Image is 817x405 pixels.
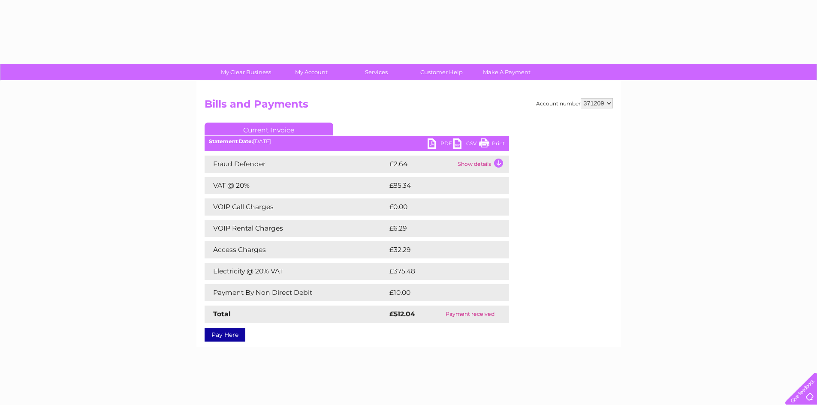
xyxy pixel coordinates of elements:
td: Payment By Non Direct Debit [205,284,387,301]
td: Fraud Defender [205,156,387,173]
td: £375.48 [387,263,494,280]
a: Make A Payment [471,64,542,80]
div: Account number [536,98,613,108]
b: Statement Date: [209,138,253,144]
div: [DATE] [205,138,509,144]
td: £10.00 [387,284,491,301]
strong: Total [213,310,231,318]
td: £0.00 [387,198,489,216]
a: PDF [428,138,453,151]
td: VOIP Rental Charges [205,220,387,237]
a: Pay Here [205,328,245,342]
a: Services [341,64,412,80]
td: £2.64 [387,156,455,173]
a: My Clear Business [211,64,281,80]
td: £32.29 [387,241,491,258]
h2: Bills and Payments [205,98,613,114]
td: £85.34 [387,177,491,194]
td: £6.29 [387,220,489,237]
a: Print [479,138,505,151]
td: Access Charges [205,241,387,258]
td: Payment received [431,306,509,323]
a: Current Invoice [205,123,333,135]
strong: £512.04 [389,310,415,318]
a: CSV [453,138,479,151]
td: VOIP Call Charges [205,198,387,216]
td: Show details [455,156,509,173]
a: Customer Help [406,64,477,80]
td: VAT @ 20% [205,177,387,194]
a: My Account [276,64,347,80]
td: Electricity @ 20% VAT [205,263,387,280]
